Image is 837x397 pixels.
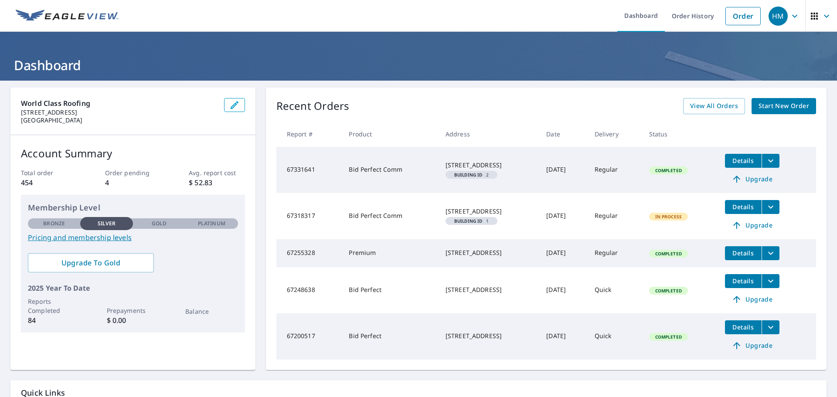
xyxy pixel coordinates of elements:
[446,332,532,340] div: [STREET_ADDRESS]
[276,239,342,267] td: 67255328
[98,220,116,227] p: Silver
[21,116,217,124] p: [GEOGRAPHIC_DATA]
[588,313,642,360] td: Quick
[446,248,532,257] div: [STREET_ADDRESS]
[439,121,539,147] th: Address
[642,121,718,147] th: Status
[21,146,245,161] p: Account Summary
[730,220,774,231] span: Upgrade
[276,313,342,360] td: 67200517
[446,161,532,170] div: [STREET_ADDRESS]
[539,147,587,193] td: [DATE]
[730,203,756,211] span: Details
[725,320,762,334] button: detailsBtn-67200517
[276,193,342,239] td: 67318317
[342,267,438,313] td: Bid Perfect
[762,154,779,168] button: filesDropdownBtn-67331641
[588,239,642,267] td: Regular
[762,200,779,214] button: filesDropdownBtn-67318317
[342,193,438,239] td: Bid Perfect Comm
[730,156,756,165] span: Details
[185,307,238,316] p: Balance
[342,147,438,193] td: Bid Perfect Comm
[107,306,159,315] p: Prepayments
[725,218,779,232] a: Upgrade
[650,334,687,340] span: Completed
[28,232,238,243] a: Pricing and membership levels
[762,274,779,288] button: filesDropdownBtn-67248638
[21,168,77,177] p: Total order
[759,101,809,112] span: Start New Order
[539,267,587,313] td: [DATE]
[449,219,494,223] span: 1
[650,288,687,294] span: Completed
[539,239,587,267] td: [DATE]
[725,7,761,25] a: Order
[730,277,756,285] span: Details
[725,154,762,168] button: detailsBtn-67331641
[276,98,350,114] p: Recent Orders
[35,258,147,268] span: Upgrade To Gold
[276,147,342,193] td: 67331641
[690,101,738,112] span: View All Orders
[454,173,483,177] em: Building ID
[539,121,587,147] th: Date
[152,220,167,227] p: Gold
[730,174,774,184] span: Upgrade
[769,7,788,26] div: HM
[762,246,779,260] button: filesDropdownBtn-67255328
[446,207,532,216] div: [STREET_ADDRESS]
[449,173,494,177] span: 2
[588,267,642,313] td: Quick
[730,249,756,257] span: Details
[28,297,80,315] p: Reports Completed
[21,109,217,116] p: [STREET_ADDRESS]
[446,285,532,294] div: [STREET_ADDRESS]
[342,121,438,147] th: Product
[725,246,762,260] button: detailsBtn-67255328
[588,121,642,147] th: Delivery
[28,315,80,326] p: 84
[28,283,238,293] p: 2025 Year To Date
[276,121,342,147] th: Report #
[650,251,687,257] span: Completed
[28,253,154,272] a: Upgrade To Gold
[762,320,779,334] button: filesDropdownBtn-67200517
[21,177,77,188] p: 454
[650,167,687,173] span: Completed
[276,267,342,313] td: 67248638
[588,193,642,239] td: Regular
[730,340,774,351] span: Upgrade
[10,56,827,74] h1: Dashboard
[342,239,438,267] td: Premium
[107,315,159,326] p: $ 0.00
[189,168,245,177] p: Avg. report cost
[105,168,161,177] p: Order pending
[16,10,119,23] img: EV Logo
[588,147,642,193] td: Regular
[650,214,687,220] span: In Process
[454,219,483,223] em: Building ID
[28,202,238,214] p: Membership Level
[725,292,779,306] a: Upgrade
[725,274,762,288] button: detailsBtn-67248638
[105,177,161,188] p: 4
[43,220,65,227] p: Bronze
[189,177,245,188] p: $ 52.83
[730,323,756,331] span: Details
[730,294,774,305] span: Upgrade
[683,98,745,114] a: View All Orders
[539,313,587,360] td: [DATE]
[725,172,779,186] a: Upgrade
[752,98,816,114] a: Start New Order
[725,339,779,353] a: Upgrade
[198,220,225,227] p: Platinum
[725,200,762,214] button: detailsBtn-67318317
[21,98,217,109] p: World Class Roofing
[539,193,587,239] td: [DATE]
[342,313,438,360] td: Bid Perfect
